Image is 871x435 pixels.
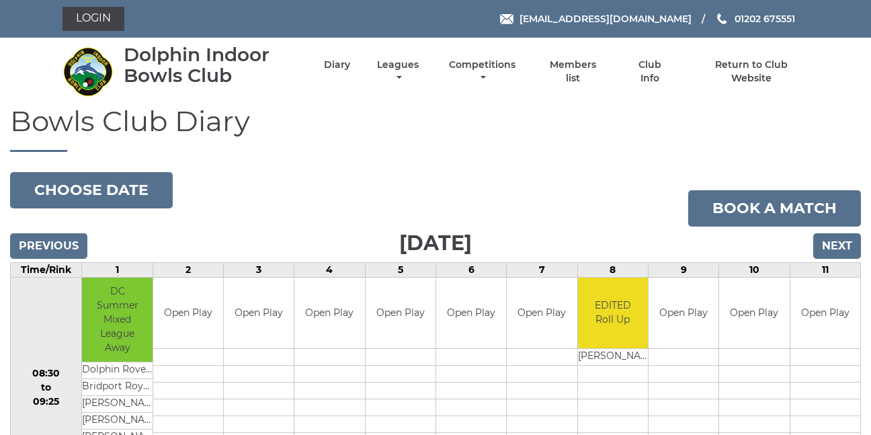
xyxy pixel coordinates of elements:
td: [PERSON_NAME] [82,413,152,430]
td: 6 [435,263,506,278]
td: Bridport Royals [82,379,152,396]
td: Open Play [366,278,435,348]
td: [PERSON_NAME] [82,396,152,413]
div: Dolphin Indoor Bowls Club [124,44,300,86]
td: Dolphin Rovers v [82,362,152,379]
td: 1 [82,263,153,278]
input: Previous [10,233,87,259]
a: Return to Club Website [695,58,808,85]
img: Email [500,14,513,24]
td: 5 [365,263,435,278]
span: [EMAIL_ADDRESS][DOMAIN_NAME] [520,13,692,25]
td: Open Play [153,278,223,348]
input: Next [813,233,861,259]
td: 9 [648,263,718,278]
button: Choose date [10,172,173,208]
td: Open Play [649,278,718,348]
td: 8 [577,263,648,278]
a: Email [EMAIL_ADDRESS][DOMAIN_NAME] [500,11,692,26]
td: EDITED Roll Up [578,278,648,348]
img: Phone us [717,13,727,24]
td: 2 [153,263,223,278]
a: Phone us 01202 675551 [715,11,795,26]
td: Time/Rink [11,263,82,278]
td: DC Summer Mixed League Away [82,278,152,362]
a: Book a match [688,190,861,227]
td: 7 [507,263,577,278]
td: 4 [294,263,365,278]
td: 10 [719,263,790,278]
h1: Bowls Club Diary [10,106,861,152]
td: 3 [224,263,294,278]
td: Open Play [294,278,364,348]
a: Leagues [374,58,422,85]
td: Open Play [719,278,789,348]
td: Open Play [790,278,860,348]
a: Login [63,7,124,31]
a: Diary [324,58,350,71]
img: Dolphin Indoor Bowls Club [63,46,113,97]
td: Open Play [507,278,577,348]
td: 11 [790,263,860,278]
a: Club Info [628,58,671,85]
td: Open Play [224,278,294,348]
a: Members list [542,58,604,85]
td: [PERSON_NAME] [578,348,648,365]
span: 01202 675551 [735,13,795,25]
td: Open Play [436,278,506,348]
a: Competitions [446,58,519,85]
